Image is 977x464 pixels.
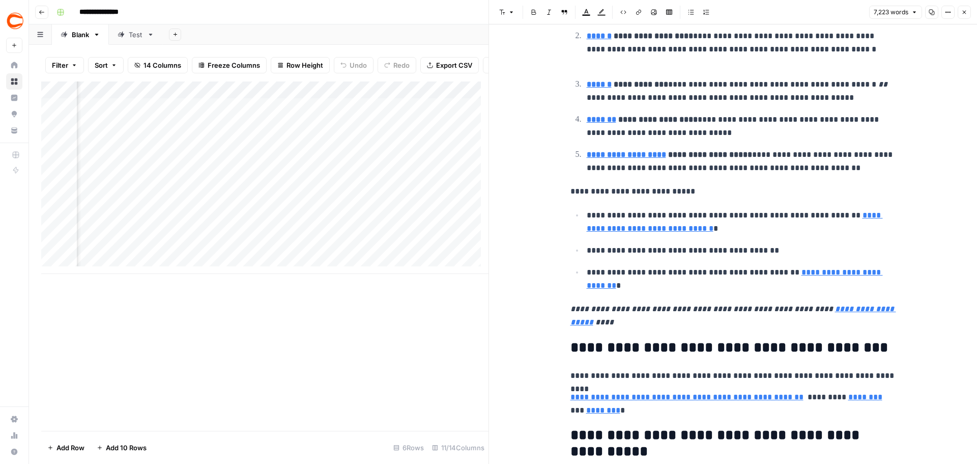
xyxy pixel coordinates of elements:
[95,60,108,70] span: Sort
[874,8,908,17] span: 7,223 words
[6,122,22,139] a: Your Data
[128,57,188,73] button: 14 Columns
[6,90,22,106] a: Insights
[6,444,22,460] button: Help + Support
[350,60,367,70] span: Undo
[393,60,410,70] span: Redo
[6,12,24,30] img: Covers Logo
[45,57,84,73] button: Filter
[88,57,124,73] button: Sort
[41,440,91,456] button: Add Row
[56,443,84,453] span: Add Row
[334,57,373,73] button: Undo
[208,60,260,70] span: Freeze Columns
[271,57,330,73] button: Row Height
[192,57,267,73] button: Freeze Columns
[6,427,22,444] a: Usage
[286,60,323,70] span: Row Height
[109,24,163,45] a: Test
[52,60,68,70] span: Filter
[72,30,89,40] div: Blank
[6,73,22,90] a: Browse
[129,30,143,40] div: Test
[420,57,479,73] button: Export CSV
[6,8,22,34] button: Workspace: Covers
[91,440,153,456] button: Add 10 Rows
[6,106,22,122] a: Opportunities
[6,57,22,73] a: Home
[106,443,147,453] span: Add 10 Rows
[378,57,416,73] button: Redo
[143,60,181,70] span: 14 Columns
[436,60,472,70] span: Export CSV
[428,440,489,456] div: 11/14 Columns
[6,411,22,427] a: Settings
[52,24,109,45] a: Blank
[869,6,922,19] button: 7,223 words
[389,440,428,456] div: 6 Rows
